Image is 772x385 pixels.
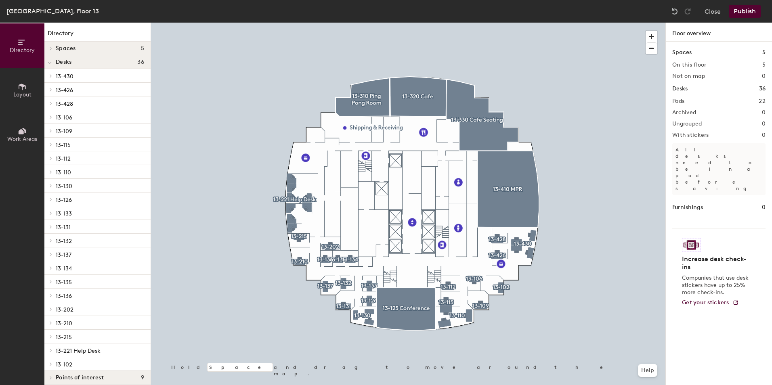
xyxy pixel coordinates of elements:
div: [GEOGRAPHIC_DATA], Floor 13 [6,6,99,16]
h2: 0 [762,132,766,138]
h2: 0 [762,73,766,80]
span: 13-126 [56,197,72,203]
span: Work Areas [7,136,37,142]
h2: Pods [672,98,684,105]
button: Publish [729,5,761,18]
span: 13-428 [56,100,73,107]
h2: Ungrouped [672,121,702,127]
img: Undo [671,7,679,15]
span: 13-130 [56,183,72,190]
h1: Furnishings [672,203,703,212]
span: 13-131 [56,224,71,231]
h1: Desks [672,84,688,93]
span: Get your stickers [682,299,729,306]
span: 9 [141,375,144,381]
h4: Increase desk check-ins [682,255,751,271]
h2: On this floor [672,62,707,68]
span: 13-112 [56,155,71,162]
span: 13-202 [56,306,73,313]
img: Sticker logo [682,238,701,252]
span: 13-215 [56,334,72,341]
span: 13-109 [56,128,72,135]
h1: 0 [762,203,766,212]
span: 36 [137,59,144,65]
span: 5 [141,45,144,52]
h2: 0 [762,109,766,116]
span: Desks [56,59,71,65]
h2: 0 [762,121,766,127]
span: 13-132 [56,238,72,245]
span: 13-426 [56,87,73,94]
h2: 22 [759,98,766,105]
h2: 5 [762,62,766,68]
span: 13-134 [56,265,72,272]
h2: Not on map [672,73,705,80]
span: 13-110 [56,169,71,176]
img: Redo [684,7,692,15]
span: Points of interest [56,375,104,381]
span: 13-115 [56,142,71,149]
span: Layout [13,91,31,98]
span: Directory [10,47,35,54]
span: 13-221 Help Desk [56,347,101,354]
p: Companies that use desk stickers have up to 25% more check-ins. [682,274,751,296]
h1: Floor overview [666,23,772,42]
span: 13-135 [56,279,72,286]
span: Spaces [56,45,76,52]
span: 13-136 [56,293,72,299]
p: All desks need to be in a pod before saving [672,143,766,195]
h2: With stickers [672,132,709,138]
span: 13-137 [56,251,71,258]
button: Help [638,364,657,377]
h1: 5 [762,48,766,57]
span: 13-106 [56,114,72,121]
h1: 36 [759,84,766,93]
h1: Directory [44,29,151,42]
a: Get your stickers [682,299,739,306]
button: Close [705,5,721,18]
span: 13-430 [56,73,73,80]
h1: Spaces [672,48,692,57]
h2: Archived [672,109,696,116]
span: 13-210 [56,320,72,327]
span: 13-133 [56,210,72,217]
span: 13-102 [56,361,72,368]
